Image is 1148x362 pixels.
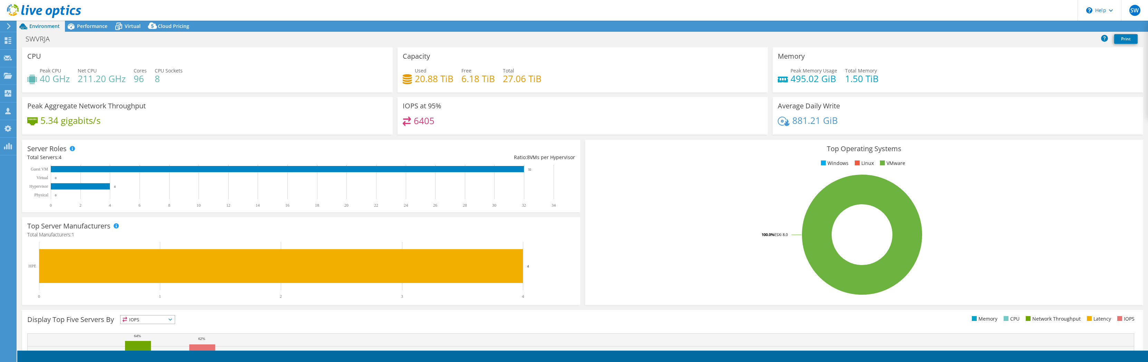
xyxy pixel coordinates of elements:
span: Free [461,67,471,74]
h4: 495.02 GiB [791,75,837,82]
text: 12 [226,203,230,208]
text: 16 [285,203,289,208]
span: 1 [71,231,74,238]
text: Virtual [37,175,48,180]
text: 32 [522,203,526,208]
h3: CPU [27,52,41,60]
tspan: ESXi 8.0 [774,232,788,237]
text: 14 [256,203,260,208]
div: Ratio: VMs per Hypervisor [301,154,575,161]
h4: 27.06 TiB [503,75,542,82]
text: 2 [79,203,82,208]
h3: Peak Aggregate Network Throughput [27,102,146,110]
text: 3 [401,294,403,299]
h4: 8 [155,75,183,82]
tspan: 100.0% [762,232,774,237]
h3: Top Server Manufacturers [27,222,111,230]
span: IOPS [121,315,175,324]
h4: Total Manufacturers: [27,231,575,238]
svg: \n [1086,7,1092,13]
li: Memory [970,315,997,323]
li: CPU [1002,315,1020,323]
span: Peak CPU [40,67,61,74]
text: 2 [280,294,282,299]
text: 4 [522,294,524,299]
h3: Average Daily Write [778,102,840,110]
li: Linux [853,159,874,167]
h4: 20.88 TiB [415,75,453,82]
text: 28 [463,203,467,208]
text: 0 [50,203,52,208]
span: Cloud Pricing [158,23,189,29]
h3: Capacity [403,52,430,60]
h4: 40 GHz [40,75,70,82]
span: Net CPU [78,67,97,74]
text: Hypervisor [29,184,48,189]
text: Guest VM [31,167,48,172]
li: Network Throughput [1024,315,1081,323]
text: 0 [55,194,57,197]
text: 10 [197,203,201,208]
text: 0 [38,294,40,299]
text: 4 [114,185,116,188]
text: 20 [344,203,348,208]
h4: 5.34 gigabits/s [40,117,101,124]
span: Cores [134,67,147,74]
span: Peak Memory Usage [791,67,837,74]
h3: Top Operating Systems [590,145,1138,153]
text: HPE [28,264,36,268]
h1: SWVRJA [22,35,60,43]
text: 26 [433,203,437,208]
span: SW [1129,5,1140,16]
text: 18 [315,203,319,208]
h4: 1.50 TiB [845,75,879,82]
h3: IOPS at 95% [403,102,441,110]
h4: 96 [134,75,147,82]
text: 0 [55,176,57,180]
h4: 211.20 GHz [78,75,126,82]
h4: 6405 [414,117,434,125]
text: 30 [492,203,496,208]
span: Performance [77,23,107,29]
li: Windows [819,159,849,167]
li: VMware [878,159,905,167]
h3: Server Roles [27,145,67,153]
text: Physical [34,193,48,197]
li: Latency [1085,315,1111,323]
text: 64% [134,334,141,338]
h4: 6.18 TiB [461,75,495,82]
span: Virtual [125,23,141,29]
text: 22 [374,203,378,208]
text: 8 [168,203,170,208]
text: 4 [109,203,111,208]
span: Used [415,67,427,74]
text: 4 [527,264,529,268]
span: 4 [59,154,61,160]
text: 32 [528,168,531,171]
li: IOPS [1116,315,1135,323]
span: Total [503,67,514,74]
span: 8 [527,154,530,160]
text: 24 [404,203,408,208]
h4: 881.21 GiB [792,117,838,124]
span: Total Memory [845,67,877,74]
span: Environment [29,23,60,29]
text: 34 [552,203,556,208]
a: Print [1114,34,1138,44]
div: Total Servers: [27,154,301,161]
span: CPU Sockets [155,67,183,74]
text: 62% [198,336,205,341]
text: 6 [138,203,141,208]
h3: Memory [778,52,805,60]
text: 1 [159,294,161,299]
